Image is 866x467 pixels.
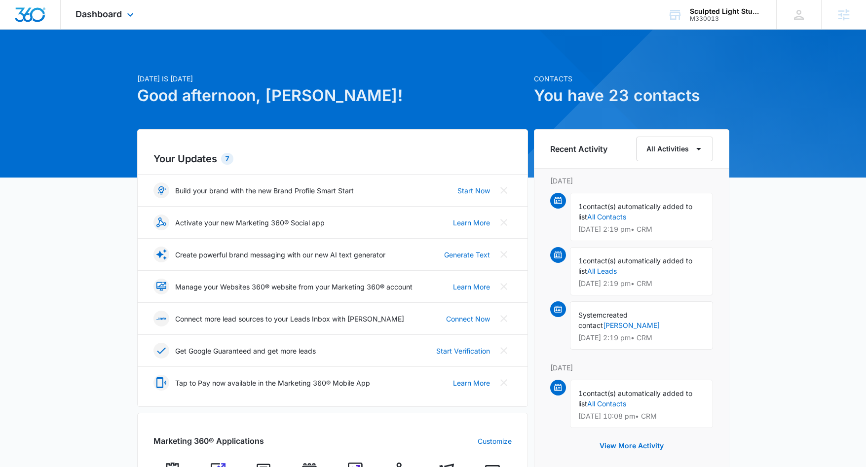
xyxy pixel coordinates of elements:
p: Contacts [534,73,729,84]
h2: Your Updates [153,151,512,166]
div: Keywords by Traffic [109,58,166,65]
img: website_grey.svg [16,26,24,34]
p: [DATE] 2:19 pm • CRM [578,226,705,233]
p: Get Google Guaranteed and get more leads [175,346,316,356]
p: Connect more lead sources to your Leads Inbox with [PERSON_NAME] [175,314,404,324]
span: created contact [578,311,628,329]
a: Learn More [453,378,490,388]
div: account name [690,7,762,15]
span: System [578,311,602,319]
div: 7 [221,153,233,165]
p: [DATE] 2:19 pm • CRM [578,280,705,287]
a: Learn More [453,282,490,292]
a: [PERSON_NAME] [603,321,660,329]
a: Connect Now [446,314,490,324]
a: All Contacts [587,213,626,221]
p: Build your brand with the new Brand Profile Smart Start [175,185,354,196]
span: 1 [578,256,583,265]
button: Close [496,247,512,262]
p: Activate your new Marketing 360® Social app [175,217,325,228]
span: contact(s) automatically added to list [578,202,692,221]
p: Manage your Websites 360® website from your Marketing 360® account [175,282,413,292]
button: Close [496,375,512,391]
a: All Contacts [587,399,626,408]
div: Domain Overview [38,58,88,65]
p: [DATE] 10:08 pm • CRM [578,413,705,420]
p: [DATE] [550,362,713,373]
img: tab_domain_overview_orange.svg [27,57,35,65]
h2: Marketing 360® Applications [153,435,264,447]
h6: Recent Activity [550,143,607,155]
button: Close [496,182,512,198]
button: Close [496,215,512,230]
a: Customize [478,436,512,446]
button: Close [496,343,512,359]
span: Dashboard [75,9,122,19]
span: contact(s) automatically added to list [578,256,692,275]
a: Learn More [453,217,490,228]
a: Start Now [457,185,490,196]
p: [DATE] [550,176,713,186]
p: Create powerful brand messaging with our new AI text generator [175,250,385,260]
a: Generate Text [444,250,490,260]
button: Close [496,311,512,326]
div: Domain: [DOMAIN_NAME] [26,26,109,34]
h1: You have 23 contacts [534,84,729,108]
span: 1 [578,389,583,397]
button: View More Activity [590,434,674,458]
a: Start Verification [436,346,490,356]
img: logo_orange.svg [16,16,24,24]
button: All Activities [636,137,713,161]
button: Close [496,279,512,294]
a: All Leads [587,267,617,275]
div: account id [690,15,762,22]
span: 1 [578,202,583,211]
img: tab_keywords_by_traffic_grey.svg [98,57,106,65]
p: [DATE] 2:19 pm • CRM [578,334,705,341]
h1: Good afternoon, [PERSON_NAME]! [137,84,528,108]
p: [DATE] is [DATE] [137,73,528,84]
div: v 4.0.25 [28,16,48,24]
span: contact(s) automatically added to list [578,389,692,408]
p: Tap to Pay now available in the Marketing 360® Mobile App [175,378,370,388]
